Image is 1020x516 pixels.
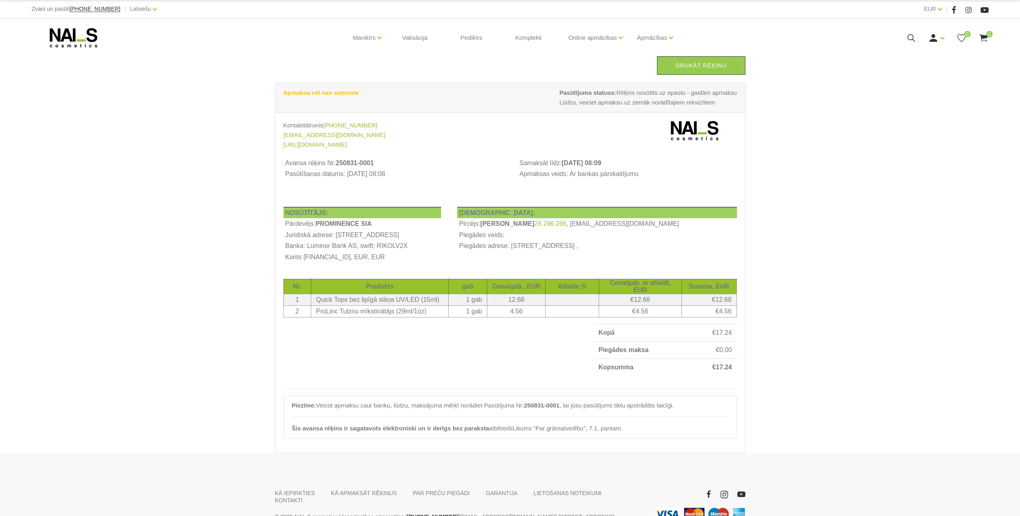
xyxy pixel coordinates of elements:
span: 0 [964,31,971,37]
span: 17.24 [716,364,732,371]
a: Komplekti [509,18,548,57]
span: Rēķins nosūtīts uz epastu - gaidām apmaksu Lūdzu, veiciet apmaksu uz zemāk norādītajiem rekvizītiem [559,88,737,107]
strong: Apmaksa vēl nav saņemta [283,89,359,96]
td: Pircējs: , [EMAIL_ADDRESS][DOMAIN_NAME] [457,218,737,229]
div: Veicot apmaksu caur banku, lūdzu, maksājuma mērķī norādiet Pasūtījuma Nr: , lai jūsu pasūtījums t... [283,395,737,438]
strong: Kopā [599,329,615,336]
a: PAR PREČU PIEGĀDI [413,489,470,497]
a: Online apmācības [568,22,617,54]
th: Samaksāt līdz: [517,158,737,169]
b: Šis avansa rēķins ir sagatavots elektroniski un ir derīgs bez paraksta [292,425,489,432]
span: € [712,329,716,336]
td: €12.68 [681,294,737,305]
b: 250831-0001 [524,402,559,409]
th: gab [449,279,487,294]
a: LIETOŠANAS NOTEIKUMI [534,489,601,497]
b: 250831-0001 [336,160,374,166]
a: EUR [924,4,936,14]
a: 0 [979,33,989,43]
a: Vaksācija [396,18,434,57]
td: 1 [283,294,311,305]
b: Piezīme: [292,402,316,409]
strong: Pasūtījuma statuss: [559,89,616,96]
th: Produkts [311,279,448,294]
span: | [124,4,126,14]
th: Atlaide,% [546,279,599,294]
a: GARANTIJA [486,489,517,497]
div: Zvani un pasūti [31,4,120,14]
a: [URL][DOMAIN_NAME] [283,140,347,149]
a: [PHONE_NUMBER] [70,6,120,12]
td: Piegādes adrese: [STREET_ADDRESS] , [457,241,737,252]
span: 17.24 [716,329,732,336]
td: Avansa rēķins izdrukāts: [DATE] 11:09:45 [283,180,502,191]
a: Manikīrs [353,22,376,54]
a: Apmācības [637,22,667,54]
th: [DEMOGRAPHIC_DATA]: [457,207,737,218]
a: [PHONE_NUMBER] [323,121,378,130]
a: Pedikīrs [454,18,488,57]
th: Cena/gab. ar atlaidi, EUR [599,279,681,294]
th: NOSŪTĪTĀJS: [283,207,441,218]
div: Kontakttālrunis [283,121,504,130]
th: Cena/gab., EUR [487,279,546,294]
th: Summa, EUR [681,279,737,294]
a: Drukāt rēķinu [657,56,745,75]
a: 0 [956,33,967,43]
td: Apmaksas veids: Ar bankas pārskaitījumu [517,169,737,180]
span: 0.00 [719,346,732,353]
a: KĀ IEPIRKTIES [275,489,315,497]
td: €4.56 [681,305,737,317]
a: [EMAIL_ADDRESS][DOMAIN_NAME] [283,130,386,140]
td: Pārdevējs: [283,218,441,229]
th: Konts [FINANCIAL_ID], EUR, EUR [283,252,441,263]
td: ProLinc Tulznu mīkstinātājs (29ml/1oz) [311,305,448,317]
span: 0 [986,31,993,37]
span: € [712,364,716,371]
b: [PERSON_NAME] [480,220,534,227]
td: Pasūtīšanas datums: [DATE] 08:08 [283,169,502,180]
td: 2 [283,305,311,317]
td: 4.56 [487,305,546,317]
th: Avansa rēķins Nr: [283,158,502,169]
td: Piegādes veids: [457,229,737,241]
a: 28 296 266 [534,220,566,227]
th: Banka: Luminor Bank AS, swift: RIKOLV2X [283,241,441,252]
td: 12.68 [487,294,546,305]
b: [DATE] 08:09 [562,160,601,166]
td: 1 gab [449,305,487,317]
a: KĀ APMAKSĀT RĒĶINUS [331,489,397,497]
th: Juridiskā adrese: [STREET_ADDRESS] [283,229,441,241]
a: Likums "Par grāmatvedību", 7.1. pantam. [513,424,622,433]
strong: Kopsumma [599,364,634,371]
span: € [716,346,719,353]
th: Nr. [283,279,311,294]
td: 1 gab [449,294,487,305]
td: €12.68 [599,294,681,305]
a: KONTAKTI [275,497,303,504]
td: Quick Tops bez lipīgā slāņa UV/LED (15ml) [311,294,448,305]
td: €4.56 [599,305,681,317]
a: Latviešu [130,4,151,14]
span: | [946,4,948,14]
b: PROMINENCE SIA [316,220,372,227]
strong: Piegādes maksa [599,346,649,353]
